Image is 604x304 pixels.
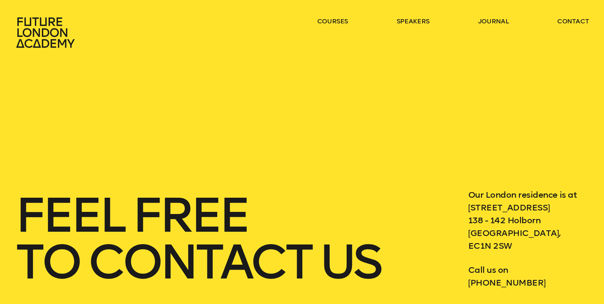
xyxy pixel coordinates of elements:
p: Call us on [PHONE_NUMBER] [468,264,589,289]
a: contact [557,17,589,26]
a: courses [317,17,348,26]
a: speakers [397,17,430,26]
h1: feel free to contact us [15,192,438,286]
p: Our London residence is at [STREET_ADDRESS] 138 - 142 Holborn [GEOGRAPHIC_DATA], EC1N 2SW [468,188,589,252]
a: journal [478,17,509,26]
